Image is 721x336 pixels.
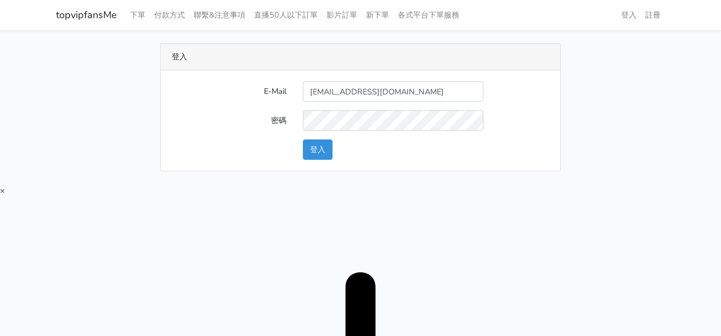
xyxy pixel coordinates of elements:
[56,4,117,26] a: topvipfansMe
[164,81,295,102] label: E-Mail
[393,4,464,26] a: 各式平台下單服務
[161,44,560,70] div: 登入
[126,4,150,26] a: 下單
[303,139,333,160] button: 登入
[641,4,665,26] a: 註冊
[322,4,362,26] a: 影片訂單
[189,4,250,26] a: 聯繫&注意事項
[150,4,189,26] a: 付款方式
[617,4,641,26] a: 登入
[362,4,393,26] a: 新下單
[250,4,322,26] a: 直播50人以下訂單
[164,110,295,131] label: 密碼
